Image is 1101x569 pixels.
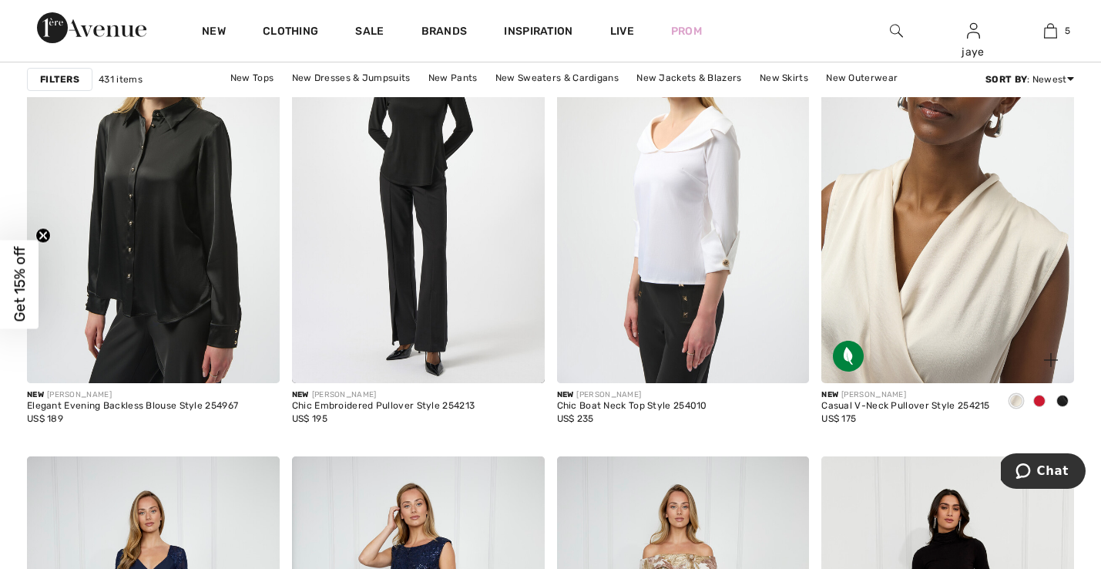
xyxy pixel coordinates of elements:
[821,390,838,399] span: New
[37,12,146,43] img: 1ère Avenue
[40,72,79,86] strong: Filters
[557,390,574,399] span: New
[985,74,1027,85] strong: Sort By
[557,413,594,424] span: US$ 235
[292,390,309,399] span: New
[292,4,545,383] img: Chic Embroidered Pullover Style 254213. Black
[967,22,980,40] img: My Info
[202,25,226,41] a: New
[890,22,903,40] img: search the website
[1005,389,1028,415] div: Birch
[752,68,816,88] a: New Skirts
[27,413,63,424] span: US$ 189
[1028,389,1051,415] div: Deep cherry
[629,68,749,88] a: New Jackets & Blazers
[967,23,980,38] a: Sign In
[935,44,1011,60] div: jaye
[821,4,1074,383] a: Casual V-Neck Pullover Style 254215. Black
[1051,389,1074,415] div: Black
[557,401,707,412] div: Chic Boat Neck Top Style 254010
[421,68,485,88] a: New Pants
[27,401,238,412] div: Elegant Evening Backless Blouse Style 254967
[27,4,280,383] img: Elegant Evening Backless Blouse Style 254967. Black
[557,389,707,401] div: [PERSON_NAME]
[818,68,905,88] a: New Outerwear
[292,401,475,412] div: Chic Embroidered Pullover Style 254213
[1044,22,1057,40] img: My Bag
[821,413,856,424] span: US$ 175
[488,68,626,88] a: New Sweaters & Cardigans
[284,68,418,88] a: New Dresses & Jumpsuits
[1001,453,1086,492] iframe: Opens a widget where you can chat to one of our agents
[292,413,327,424] span: US$ 195
[1065,24,1070,38] span: 5
[223,68,281,88] a: New Tops
[821,389,990,401] div: [PERSON_NAME]
[504,25,572,41] span: Inspiration
[833,341,864,372] img: Sustainable Fabric
[292,389,475,401] div: [PERSON_NAME]
[985,72,1074,86] div: : Newest
[610,23,634,39] a: Live
[821,401,990,412] div: Casual V-Neck Pullover Style 254215
[671,23,702,39] a: Prom
[11,247,29,322] span: Get 15% off
[421,25,468,41] a: Brands
[35,228,51,244] button: Close teaser
[355,25,384,41] a: Sale
[557,4,810,383] img: Chic Boat Neck Top Style 254010. Vanilla 30
[1012,22,1088,40] a: 5
[1044,353,1058,367] img: plus_v2.svg
[27,390,44,399] span: New
[263,25,318,41] a: Clothing
[99,72,143,86] span: 431 items
[27,389,238,401] div: [PERSON_NAME]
